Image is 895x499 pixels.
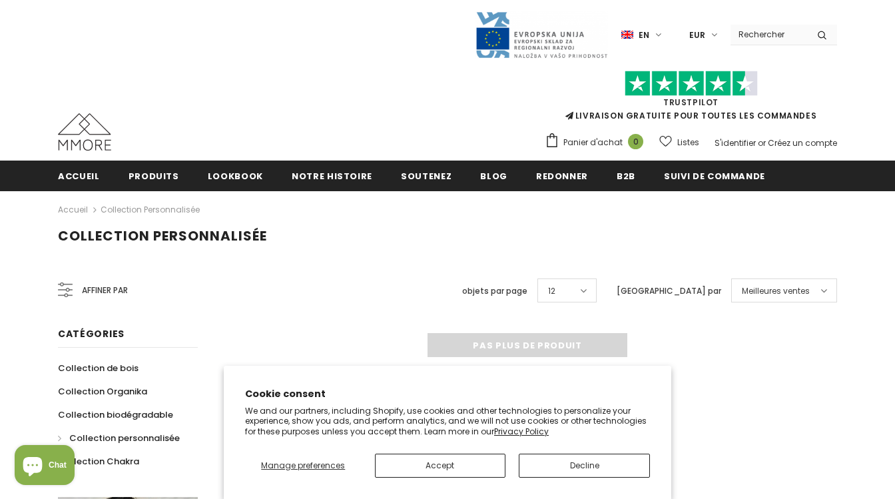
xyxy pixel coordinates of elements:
[58,450,139,473] a: Collection Chakra
[475,29,608,40] a: Javni Razpis
[58,227,267,245] span: Collection personnalisée
[58,408,173,421] span: Collection biodégradable
[245,387,650,401] h2: Cookie consent
[82,283,128,298] span: Affiner par
[292,161,372,191] a: Notre histoire
[58,113,111,151] img: Cas MMORE
[261,460,345,471] span: Manage preferences
[375,454,506,478] button: Accept
[768,137,837,149] a: Créez un compte
[208,170,263,183] span: Lookbook
[401,161,451,191] a: soutenez
[548,284,555,298] span: 12
[677,136,699,149] span: Listes
[625,71,758,97] img: Faites confiance aux étoiles pilotes
[545,133,650,153] a: Panier d'achat 0
[58,362,139,374] span: Collection de bois
[664,161,765,191] a: Suivi de commande
[617,284,721,298] label: [GEOGRAPHIC_DATA] par
[245,406,650,437] p: We and our partners, including Shopify, use cookies and other technologies to personalize your ex...
[536,170,588,183] span: Redonner
[58,426,180,450] a: Collection personnalisée
[245,454,362,478] button: Manage preferences
[663,97,719,108] a: TrustPilot
[480,161,507,191] a: Blog
[536,161,588,191] a: Redonner
[129,161,179,191] a: Produits
[731,25,807,44] input: Search Site
[101,204,200,215] a: Collection personnalisée
[292,170,372,183] span: Notre histoire
[659,131,699,154] a: Listes
[69,432,180,444] span: Collection personnalisée
[58,380,147,403] a: Collection Organika
[480,170,507,183] span: Blog
[58,170,100,183] span: Accueil
[494,426,549,437] a: Privacy Policy
[58,455,139,468] span: Collection Chakra
[639,29,649,42] span: en
[58,327,125,340] span: Catégories
[58,385,147,398] span: Collection Organika
[689,29,705,42] span: EUR
[628,134,643,149] span: 0
[475,11,608,59] img: Javni Razpis
[545,77,837,121] span: LIVRAISON GRATUITE POUR TOUTES LES COMMANDES
[742,284,810,298] span: Meilleures ventes
[58,202,88,218] a: Accueil
[129,170,179,183] span: Produits
[58,161,100,191] a: Accueil
[519,454,650,478] button: Decline
[617,170,635,183] span: B2B
[715,137,756,149] a: S'identifier
[617,161,635,191] a: B2B
[11,445,79,488] inbox-online-store-chat: Shopify online store chat
[758,137,766,149] span: or
[462,284,527,298] label: objets par page
[401,170,451,183] span: soutenez
[563,136,623,149] span: Panier d'achat
[664,170,765,183] span: Suivi de commande
[621,29,633,41] img: i-lang-1.png
[58,356,139,380] a: Collection de bois
[58,403,173,426] a: Collection biodégradable
[208,161,263,191] a: Lookbook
